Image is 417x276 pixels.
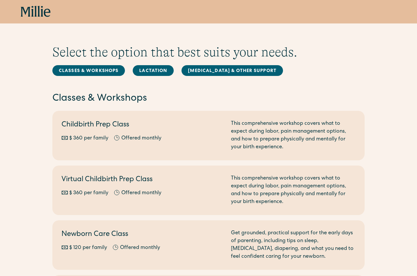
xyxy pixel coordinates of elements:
h2: Classes & Workshops [52,92,365,106]
div: This comprehensive workshop covers what to expect during labor, pain management options, and how ... [231,175,356,206]
a: [MEDICAL_DATA] & Other Support [182,65,283,76]
div: $ 120 per family [69,244,107,252]
div: Offered monthly [121,135,161,142]
a: Newborn Care Class$ 120 per familyOffered monthlyGet grounded, practical support for the early da... [52,220,365,270]
div: $ 360 per family [69,189,108,197]
div: Get grounded, practical support for the early days of parenting, including tips on sleep, [MEDICA... [231,229,356,261]
div: This comprehensive workshop covers what to expect during labor, pain management options, and how ... [231,120,356,151]
div: Offered monthly [120,244,160,252]
h2: Childbirth Prep Class [61,120,223,131]
div: Offered monthly [121,189,161,197]
h2: Virtual Childbirth Prep Class [61,175,223,185]
h2: Newborn Care Class [61,229,223,240]
a: Virtual Childbirth Prep Class$ 360 per familyOffered monthlyThis comprehensive workshop covers wh... [52,166,365,215]
div: $ 360 per family [69,135,108,142]
a: Childbirth Prep Class$ 360 per familyOffered monthlyThis comprehensive workshop covers what to ex... [52,111,365,160]
a: Lactation [133,65,174,76]
a: Classes & Workshops [52,65,125,76]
